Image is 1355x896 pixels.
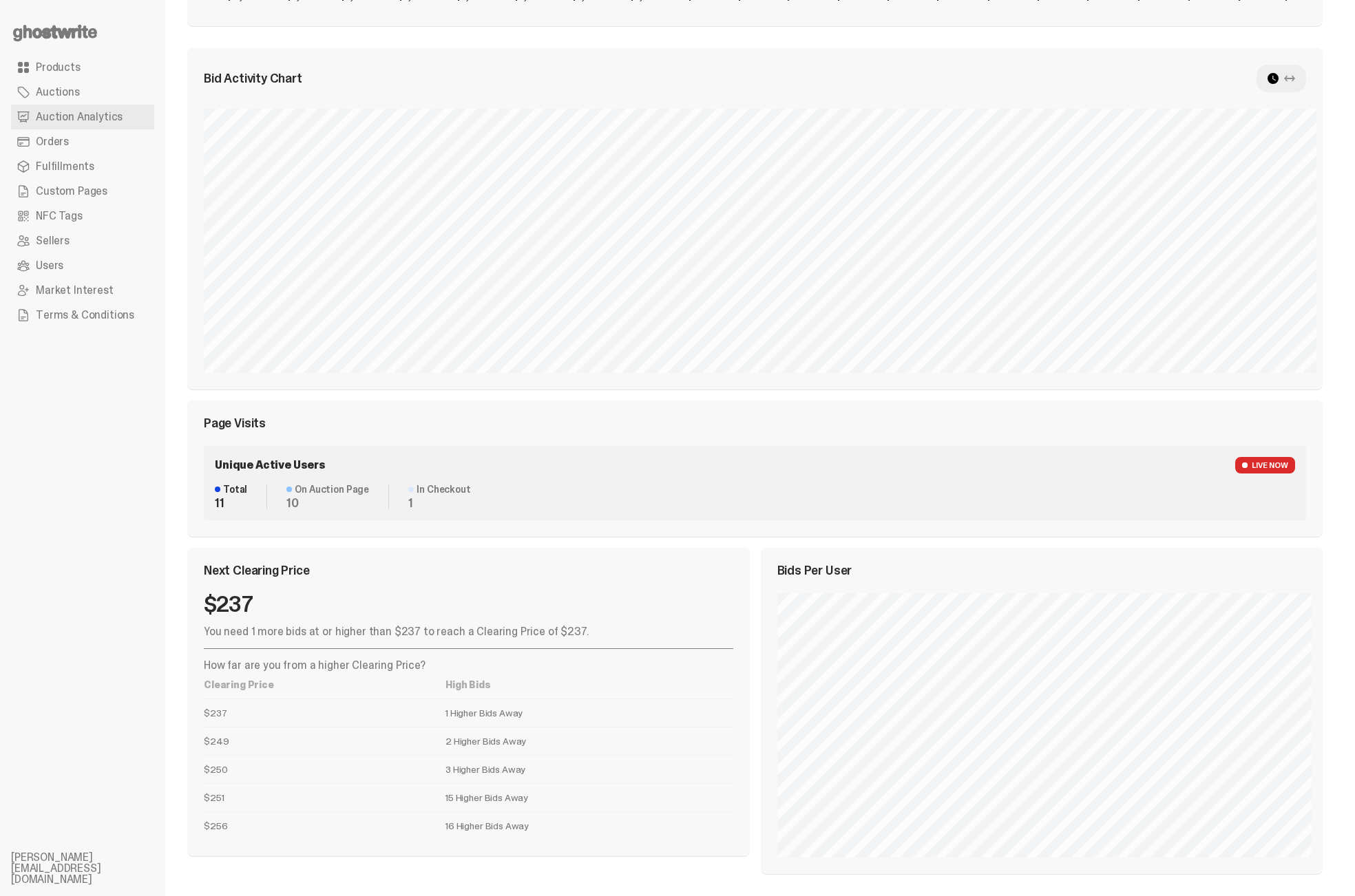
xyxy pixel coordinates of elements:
span: Next Clearing Price [204,564,310,577]
a: NFC Tags [11,204,154,228]
div: $237 [204,593,733,615]
span: Auction Analytics [36,111,123,122]
dd: 1 [408,497,470,509]
a: Auction Analytics [11,105,154,129]
th: Clearing Price [204,671,445,699]
a: Products [11,55,154,80]
a: Orders [11,129,154,154]
td: 2 Higher Bids Away [445,727,733,755]
span: Fulfillments [36,161,94,172]
td: 15 Higher Bids Away [445,783,733,811]
td: $237 [204,698,445,727]
span: Users [36,260,63,271]
span: Orders [36,136,69,147]
td: $256 [204,811,445,840]
span: Page Visits [204,417,266,429]
span: NFC Tags [36,211,83,222]
a: Fulfillments [11,154,154,179]
span: Bids Per User [777,564,852,577]
td: $250 [204,755,445,783]
span: Terms & Conditions [36,310,134,321]
td: 16 Higher Bids Away [445,811,733,840]
td: $251 [204,783,445,811]
a: Auctions [11,80,154,105]
td: 1 Higher Bids Away [445,698,733,727]
span: LIVE NOW [1235,457,1295,473]
span: Sellers [36,235,70,246]
span: Custom Pages [36,186,107,197]
th: High Bids [445,671,733,699]
p: You need 1 more bids at or higher than $237 to reach a Clearing Price of $237. [204,626,733,637]
span: Bid Activity Chart [204,72,302,85]
p: How far are you from a higher Clearing Price? [204,660,733,671]
dt: In Checkout [408,484,470,494]
a: Sellers [11,228,154,253]
span: Unique Active Users [215,460,326,471]
span: Products [36,62,81,73]
span: Market Interest [36,285,114,296]
dt: Total [215,484,247,494]
a: Terms & Conditions [11,303,154,328]
dd: 10 [286,497,369,509]
a: Custom Pages [11,179,154,204]
dd: 11 [215,497,247,509]
td: 3 Higher Bids Away [445,755,733,783]
dt: On Auction Page [286,484,369,494]
span: Auctions [36,87,80,98]
a: Users [11,253,154,278]
a: Market Interest [11,278,154,303]
td: $249 [204,727,445,755]
li: [PERSON_NAME][EMAIL_ADDRESS][DOMAIN_NAME] [11,852,176,885]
